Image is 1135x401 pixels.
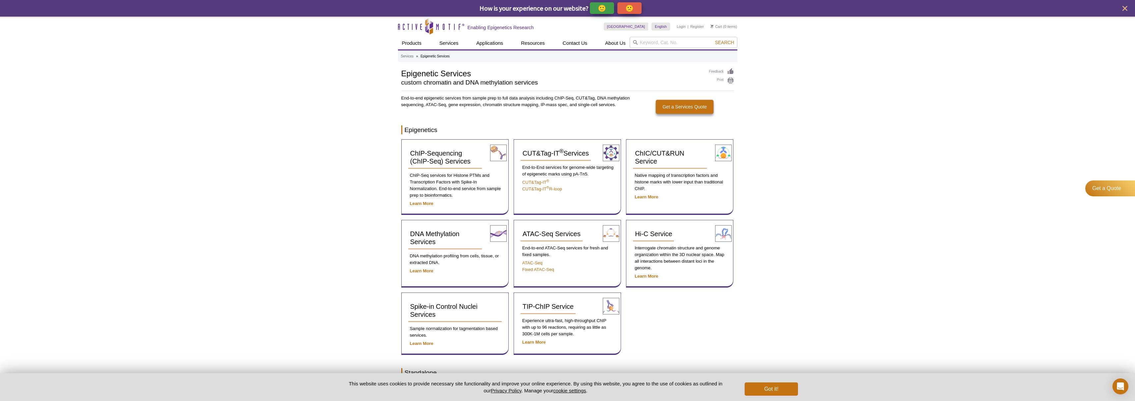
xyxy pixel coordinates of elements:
h1: Epigenetic Services [401,68,703,78]
span: ATAC-Seq Services [523,230,581,237]
p: 🙂 [598,4,606,12]
a: Fixed ATAC-Seq [522,267,554,272]
a: Learn More [410,268,433,273]
img: TIP-ChIP Service [603,298,619,314]
a: Products [398,37,426,49]
a: Learn More [635,194,658,199]
p: 🙁 [625,4,634,12]
sup: ® [546,185,549,189]
a: About Us [601,37,630,49]
h2: Standalone [401,368,734,377]
p: End-to-End services for genome-wide targeting of epigenetic marks using pA-Tn5. [521,164,614,177]
a: Privacy Policy [491,388,521,393]
li: » [416,54,418,58]
span: ChIP-Sequencing (ChIP-Seq) Services [410,150,471,165]
a: ATAC-Seq Services [521,227,583,241]
p: Interrogate chromatin structure and genome organization within the 3D nuclear space. Map all inte... [633,245,726,271]
a: TIP-ChIP Service [521,300,576,314]
a: DNA Methylation Services [408,227,482,249]
a: Login [677,24,686,29]
img: CUT&Tag-IT® Services [603,145,619,161]
a: CUT&Tag-IT® [522,180,549,185]
input: Keyword, Cat. No. [630,37,737,48]
a: Learn More [410,201,433,206]
h2: Enabling Epigenetics Research [468,25,534,31]
a: Applications [472,37,507,49]
li: Epigenetic Services [421,54,450,58]
p: Sample normalization for tagmentation based services. [408,325,502,339]
p: End-to-end epigenetic services from sample prep to full data analysis including ChIP-Seq, CUT&Tag... [401,95,631,108]
p: Native mapping of transcription factors and histone marks with lower input than traditional ChIP. [633,172,726,192]
a: Feedback [709,68,734,75]
a: Resources [517,37,549,49]
a: CUT&Tag-IT®Services [521,146,591,161]
sup: ® [559,148,563,155]
a: ChIC/CUT&RUN Service [633,146,707,169]
a: Learn More [522,340,546,345]
img: DNA Methylation Services [490,225,507,242]
p: DNA methylation profiling from cells, tissue, or extracted DNA. [408,253,502,266]
h2: Epigenetics [401,125,734,134]
a: Print [709,77,734,84]
button: Got it! [745,382,798,396]
p: ChIP-Seq services for Histone PTMs and Transcription Factors with Spike-In Normalization. End-to-... [408,172,502,199]
span: CUT&Tag-IT Services [523,150,589,157]
a: Learn More [410,341,433,346]
a: Hi-C Service [633,227,674,241]
img: ATAC-Seq Services [603,225,619,242]
img: ChIP-Seq Services [490,145,507,161]
li: | [688,23,689,31]
a: Spike-in Control Nuclei Services [408,300,502,322]
a: Register [690,24,704,29]
span: TIP-ChIP Service [523,303,574,310]
span: DNA Methylation Services [410,230,460,245]
button: cookie settings [553,388,586,393]
p: Experience ultra-fast, high-throughput ChIP with up to 96 reactions, requiring as little as 300K-... [521,317,614,337]
a: CUT&Tag-IT®R-loop [522,186,562,191]
a: ATAC-Seq [522,260,542,265]
a: Services [435,37,463,49]
span: Spike-in Control Nuclei Services [410,303,478,318]
a: English [652,23,670,31]
span: ChIC/CUT&RUN Service [635,150,684,165]
a: Learn More [635,274,658,279]
p: This website uses cookies to provide necessary site functionality and improve your online experie... [337,380,734,394]
li: (0 items) [710,23,737,31]
p: End-to-end ATAC-Seq services for fresh and fixed samples. [521,245,614,258]
a: Services [401,53,414,59]
div: Open Intercom Messenger [1112,378,1128,394]
sup: ® [546,179,549,183]
button: Search [713,39,736,45]
span: Hi-C Service [635,230,672,237]
button: close [1121,4,1129,13]
a: Cart [710,24,722,29]
a: Get a Services Quote [656,100,713,114]
img: ChIC/CUT&RUN Service [715,145,732,161]
img: Hi-C Service [715,225,732,242]
a: Get a Quote [1085,180,1135,196]
span: Search [715,40,734,45]
h2: custom chromatin and DNA methylation services [401,80,703,86]
a: [GEOGRAPHIC_DATA] [604,23,649,31]
img: Your Cart [710,25,713,28]
span: How is your experience on our website? [480,4,589,12]
a: Contact Us [559,37,591,49]
a: ChIP-Sequencing (ChIP-Seq) Services [408,146,482,169]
